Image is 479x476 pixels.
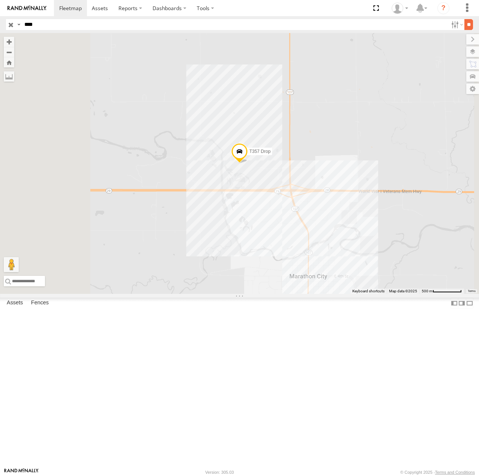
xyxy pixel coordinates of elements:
[27,298,52,308] label: Fences
[419,289,464,294] button: Map Scale: 500 m per 74 pixels
[4,257,19,272] button: Drag Pegman onto the map to open Street View
[249,149,271,154] span: T357 Drop
[389,289,417,293] span: Map data ©2025
[437,2,449,14] i: ?
[468,290,476,293] a: Terms
[458,298,466,308] label: Dock Summary Table to the Right
[4,57,14,67] button: Zoom Home
[422,289,433,293] span: 500 m
[205,470,234,475] div: Version: 305.03
[448,19,464,30] label: Search Filter Options
[4,469,39,476] a: Visit our Website
[389,3,411,14] div: Ryan Behnke
[4,47,14,57] button: Zoom out
[4,71,14,82] label: Measure
[400,470,475,475] div: © Copyright 2025 -
[466,298,473,308] label: Hide Summary Table
[4,37,14,47] button: Zoom in
[352,289,385,294] button: Keyboard shortcuts
[451,298,458,308] label: Dock Summary Table to the Left
[7,6,46,11] img: rand-logo.svg
[16,19,22,30] label: Search Query
[435,470,475,475] a: Terms and Conditions
[466,84,479,94] label: Map Settings
[3,298,27,308] label: Assets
